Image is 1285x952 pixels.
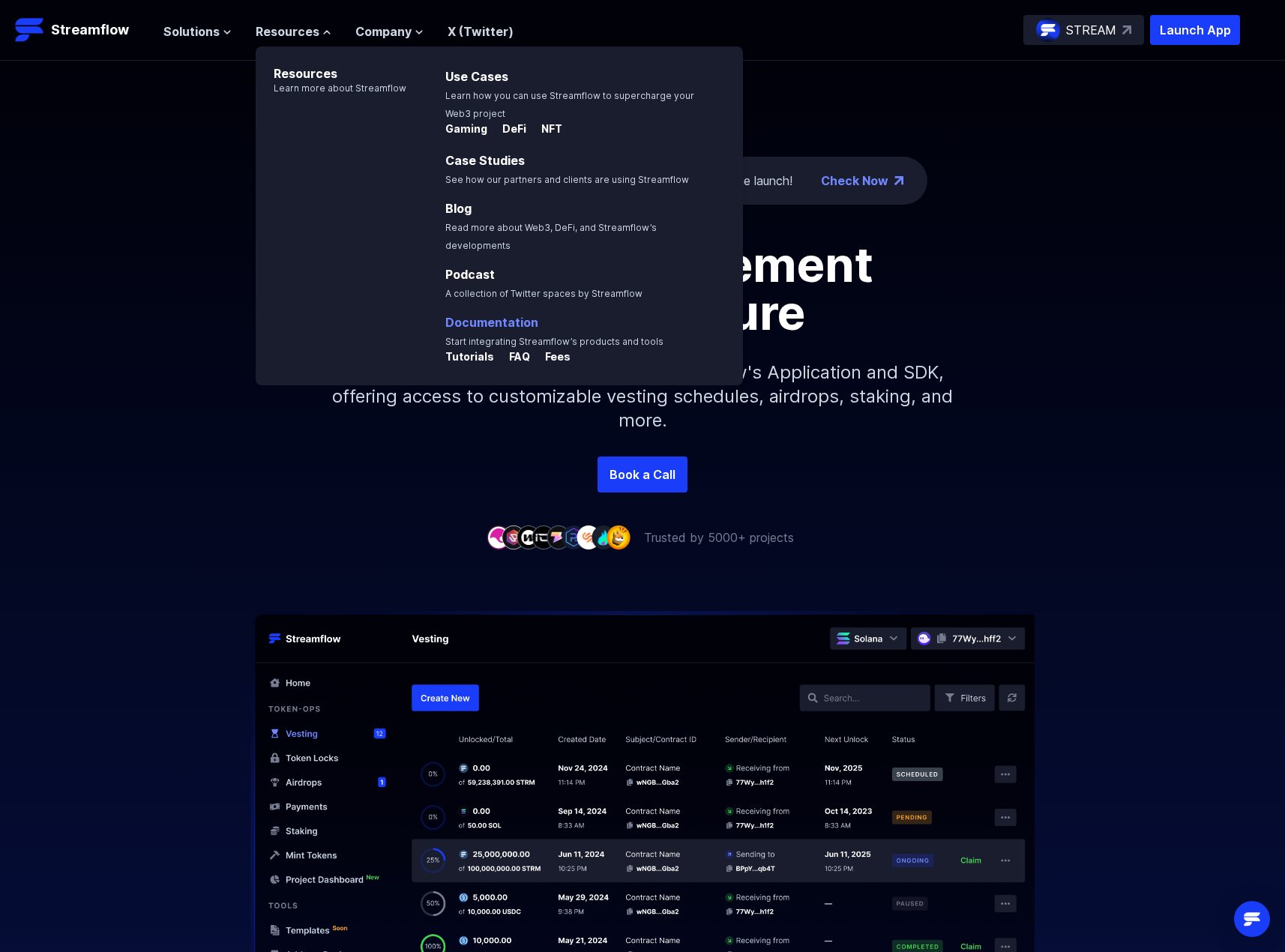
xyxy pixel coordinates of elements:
a: Documentation [445,315,538,330]
img: company-9 [607,525,631,549]
p: FAQ [497,349,530,364]
a: Podcast [445,267,495,282]
span: Learn how you can use Streamflow to supercharge your Web3 project [445,90,694,119]
a: Streamflow [15,15,148,45]
a: Book a Call [598,457,687,492]
p: STREAM [1066,21,1116,39]
a: STREAM [1023,15,1144,45]
p: Streamflow [51,19,129,40]
span: Resources [256,22,319,40]
span: See how our partners and clients are using Streamflow [445,174,689,185]
p: NFT [529,121,562,136]
span: Read more about Web3, DeFi, and Streamflow’s developments [445,222,657,251]
a: NFT [529,123,562,138]
a: X (Twitter) [448,24,514,39]
button: Company [355,22,424,40]
span: Company [355,22,412,40]
a: Use Cases [445,69,508,84]
p: Trusted by 5000+ projects [644,528,794,546]
a: Fees [533,351,571,366]
a: DeFi [490,123,529,138]
img: company-3 [517,525,541,549]
img: company-1 [487,525,511,549]
p: Fees [533,349,571,364]
p: Resources [256,46,406,82]
img: company-6 [562,525,586,549]
p: Simplify your token distribution with Streamflow's Application and SDK, offering access to custom... [320,337,965,457]
a: FAQ [497,351,533,366]
a: Tutorials [445,351,497,366]
p: Tutorials [445,349,494,364]
button: Launch App [1150,15,1240,45]
img: company-4 [532,525,556,549]
img: company-8 [592,525,616,549]
a: Check Now [821,172,888,190]
img: top-right-arrow.svg [1122,25,1131,34]
p: DeFi [490,121,526,136]
img: Streamflow Logo [15,15,45,45]
span: Start integrating Streamflow’s products and tools [445,336,663,347]
button: Resources [256,22,331,40]
button: Solutions [163,22,232,40]
p: Learn more about Streamflow [256,82,406,94]
p: Gaming [445,121,487,136]
span: A collection of Twitter spaces by Streamflow [445,288,642,299]
a: Blog [445,201,472,216]
img: company-5 [547,525,571,549]
div: Open Intercom Messenger [1234,901,1270,937]
img: top-right-arrow.png [894,176,903,185]
img: company-7 [577,525,601,549]
span: Solutions [163,22,220,40]
a: Gaming [445,123,490,138]
img: company-2 [502,525,526,549]
img: streamflow-logo-circle.png [1036,18,1060,42]
a: Case Studies [445,153,525,168]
